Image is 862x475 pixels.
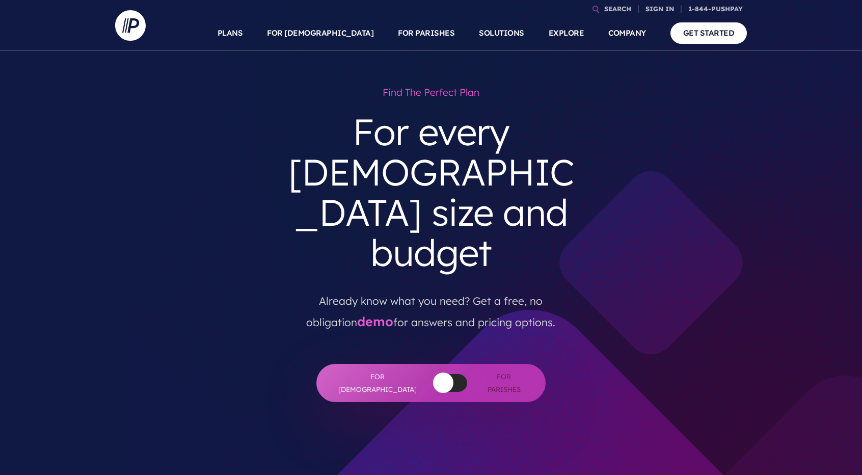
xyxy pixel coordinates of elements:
[337,371,418,395] span: For [DEMOGRAPHIC_DATA]
[285,281,577,333] p: Already know what you need? Get a free, no obligation for answers and pricing options.
[398,15,454,51] a: FOR PARISHES
[482,371,525,395] span: For Parishes
[218,15,243,51] a: PLANS
[277,103,585,281] h3: For every [DEMOGRAPHIC_DATA] size and budget
[357,313,393,329] a: demo
[549,15,584,51] a: EXPLORE
[267,15,373,51] a: FOR [DEMOGRAPHIC_DATA]
[479,15,524,51] a: SOLUTIONS
[608,15,646,51] a: COMPANY
[277,82,585,103] h1: Find the perfect plan
[670,22,747,43] a: GET STARTED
